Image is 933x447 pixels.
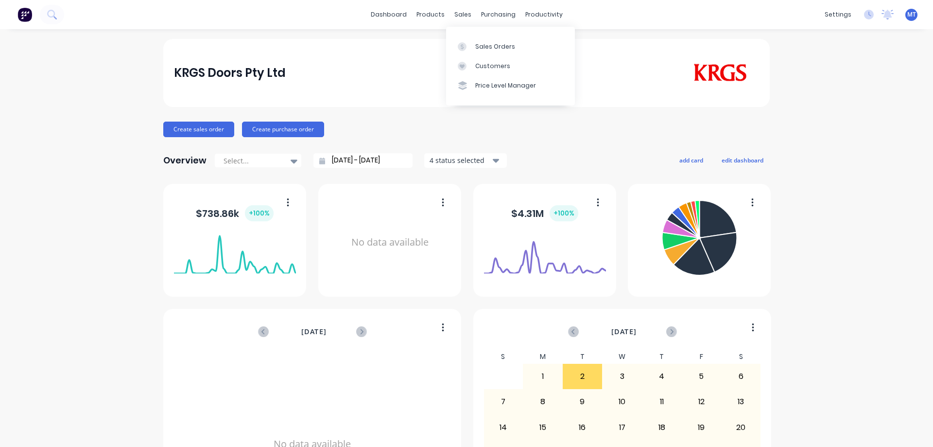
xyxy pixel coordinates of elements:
div: No data available [329,197,451,288]
div: 17 [603,415,641,440]
img: KRGS Doors Pty Ltd [691,64,749,82]
div: 6 [722,364,760,389]
button: 4 status selected [424,153,507,168]
div: settings [820,7,856,22]
div: 4 [642,364,681,389]
div: 18 [642,415,681,440]
div: 4 status selected [430,155,491,165]
div: 15 [523,415,562,440]
button: add card [673,154,709,166]
div: + 100 % [550,205,578,221]
a: Price Level Manager [446,76,575,95]
div: 2 [563,364,602,389]
button: Create purchase order [242,122,324,137]
div: F [681,350,721,364]
a: Sales Orders [446,36,575,56]
span: MT [907,10,916,19]
div: 3 [603,364,641,389]
div: 1 [523,364,562,389]
a: Customers [446,56,575,76]
div: 19 [682,415,721,440]
div: 16 [563,415,602,440]
div: $ 738.86k [196,205,274,221]
div: 14 [484,415,523,440]
div: 20 [722,415,760,440]
div: T [642,350,682,364]
div: 8 [523,390,562,414]
div: productivity [520,7,568,22]
div: M [523,350,563,364]
div: 11 [642,390,681,414]
button: edit dashboard [715,154,770,166]
div: 12 [682,390,721,414]
div: Sales Orders [475,42,515,51]
div: 7 [484,390,523,414]
div: S [721,350,761,364]
span: [DATE] [611,326,637,337]
div: $ 4.31M [511,205,578,221]
div: Price Level Manager [475,81,536,90]
div: S [484,350,523,364]
div: 13 [722,390,760,414]
div: Customers [475,62,510,71]
button: Create sales order [163,122,234,137]
div: purchasing [476,7,520,22]
div: products [412,7,449,22]
img: Factory [17,7,32,22]
div: 10 [603,390,641,414]
div: T [563,350,603,364]
div: + 100 % [245,205,274,221]
div: KRGS Doors Pty Ltd [174,63,286,83]
div: Overview [163,151,207,170]
span: [DATE] [301,326,327,337]
a: dashboard [366,7,412,22]
div: 9 [563,390,602,414]
div: sales [449,7,476,22]
div: 5 [682,364,721,389]
div: W [602,350,642,364]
